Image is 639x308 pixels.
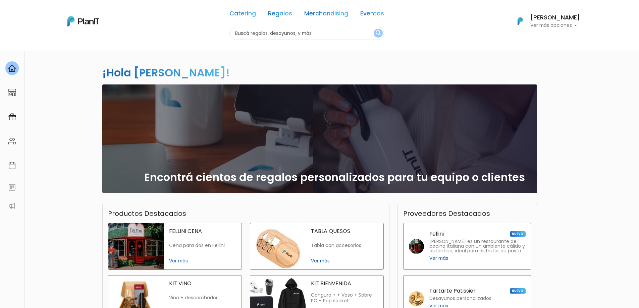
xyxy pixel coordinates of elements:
img: tabla quesos [250,223,306,269]
p: Ver más opciones [530,23,580,28]
img: search_button-432b6d5273f82d61273b3651a40e1bd1b912527efae98b1b7a1b2c0702e16a8d.svg [376,30,381,37]
h2: ¡Hola [PERSON_NAME]! [102,65,230,80]
a: tabla quesos TABLA QUESOS Tabla con accesorios Ver más [250,223,384,270]
p: Fellini [429,231,444,237]
span: Ver más [429,255,448,262]
span: Ver más [311,257,378,264]
p: Desayunos personalizados [429,296,491,301]
button: PlanIt Logo [PERSON_NAME] Ver más opciones [509,12,580,30]
img: people-662611757002400ad9ed0e3c099ab2801c6687ba6c219adb57efc949bc21e19d.svg [8,137,16,145]
img: fellini cena [108,223,164,269]
img: fellini [409,239,424,254]
img: calendar-87d922413cdce8b2cf7b7f5f62616a5cf9e4887200fb71536465627b3292af00.svg [8,162,16,170]
p: Canguro + + Vaso + Sobre PC + Pop socket [311,292,378,304]
p: KIT VINO [169,281,236,286]
a: Eventos [360,11,384,19]
p: Tartarte Patissier [429,288,476,294]
span: Ver más [169,257,236,264]
a: Merchandising [304,11,348,19]
span: NUEVO [510,231,525,237]
p: TABLA QUESOS [311,229,378,234]
img: marketplace-4ceaa7011d94191e9ded77b95e3339b90024bf715f7c57f8cf31f2d8c509eaba.svg [8,88,16,97]
img: campaigns-02234683943229c281be62815700db0a1741e53638e28bf9629b52c665b00959.svg [8,113,16,121]
h3: Proveedores Destacados [403,209,490,218]
a: fellini cena FELLINI CENA Cena para dos en Fellini Ver más [108,223,242,270]
input: Buscá regalos, desayunos, y más [229,27,384,40]
p: Tabla con accesorios [311,243,378,248]
h2: Encontrá cientos de regalos personalizados para tu equipo o clientes [144,171,525,184]
img: PlanIt Logo [513,14,528,28]
p: Vino + descorchador [169,295,236,301]
h3: Productos Destacados [108,209,186,218]
a: Catering [229,11,256,19]
img: feedback-78b5a0c8f98aac82b08bfc38622c3050aee476f2c9584af64705fc4e61158814.svg [8,183,16,191]
p: [PERSON_NAME] es un restaurante de cocina italiana con un ambiente cálido y auténtico, ideal para... [429,239,526,253]
span: NUEVO [510,288,525,294]
img: tartarte patissier [409,291,424,306]
h6: [PERSON_NAME] [530,15,580,21]
img: home-e721727adea9d79c4d83392d1f703f7f8bce08238fde08b1acbfd93340b81755.svg [8,64,16,72]
img: partners-52edf745621dab592f3b2c58e3bca9d71375a7ef29c3b500c9f145b62cc070d4.svg [8,202,16,210]
a: Regalos [268,11,292,19]
img: PlanIt Logo [67,16,99,26]
a: Fellini NUEVO [PERSON_NAME] es un restaurante de cocina italiana con un ambiente cálido y auténti... [403,223,531,270]
p: FELLINI CENA [169,229,236,234]
p: Cena para dos en Fellini [169,243,236,248]
p: KIT BIENVENIDA [311,281,378,286]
